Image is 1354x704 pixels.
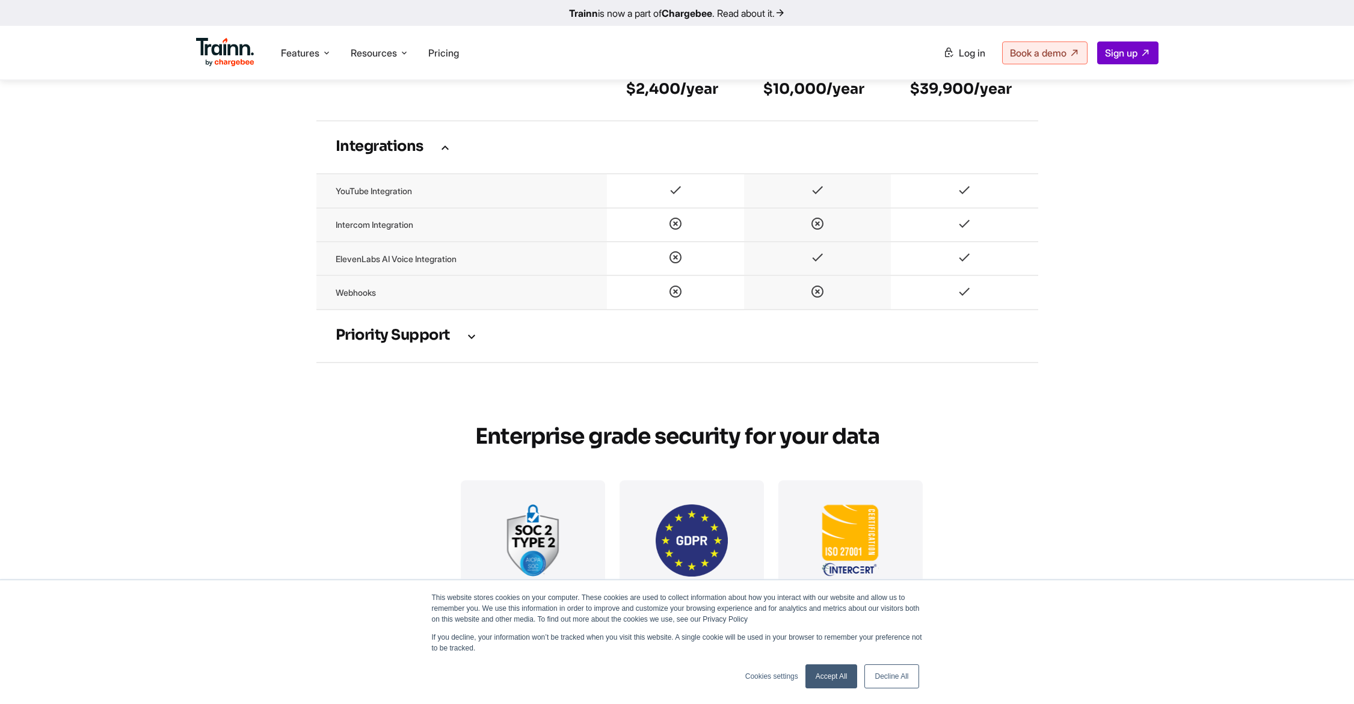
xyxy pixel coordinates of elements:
[763,79,872,99] h6: $10,000/year
[805,664,858,688] a: Accept All
[316,208,607,242] td: Intercom Integration
[316,174,607,207] td: YouTube Integration
[336,141,1019,154] h3: Integrations
[336,329,1019,343] h3: Priority support
[281,46,319,60] span: Features
[959,47,985,59] span: Log in
[814,504,887,577] img: ISO
[569,7,598,19] b: Trainn
[316,275,607,309] td: Webhooks
[1097,41,1159,64] a: Sign up
[1105,47,1137,59] span: Sign up
[432,632,923,653] p: If you decline, your information won’t be tracked when you visit this website. A single cookie wi...
[1002,41,1088,64] a: Book a demo
[497,504,569,577] img: soc2
[316,242,607,275] td: ElevenLabs AI Voice Integration
[196,38,255,67] img: Trainn Logo
[626,79,725,99] h6: $2,400/year
[910,79,1019,99] h6: $39,900/year
[662,7,712,19] b: Chargebee
[461,417,894,456] h2: Enterprise grade security for your data
[656,504,728,577] img: GDPR.png
[745,671,798,682] a: Cookies settings
[864,664,919,688] a: Decline All
[936,42,992,64] a: Log in
[432,592,923,625] p: This website stores cookies on your computer. These cookies are used to collect information about...
[1010,47,1066,59] span: Book a demo
[351,46,397,60] span: Resources
[428,47,459,59] a: Pricing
